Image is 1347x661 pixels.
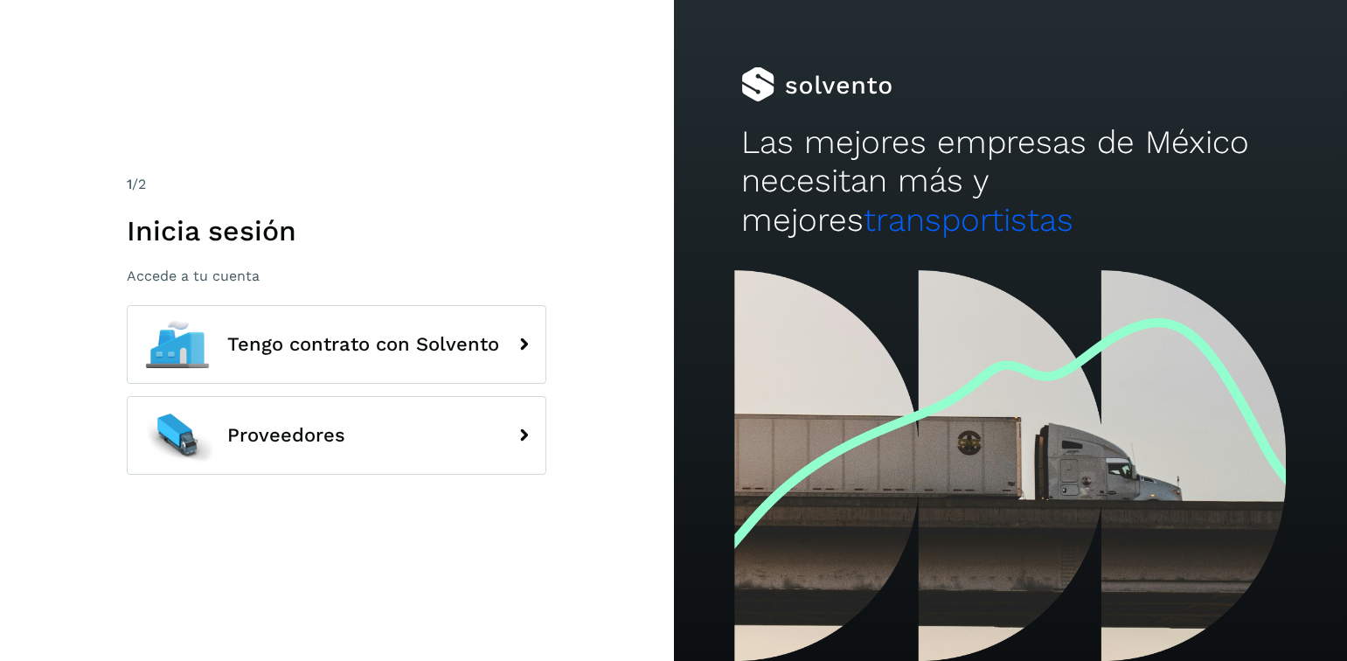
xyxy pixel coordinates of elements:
[127,268,546,284] p: Accede a tu cuenta
[864,201,1073,239] span: transportistas
[227,425,345,446] span: Proveedores
[741,123,1280,240] h2: Las mejores empresas de México necesitan más y mejores
[127,174,546,195] div: /2
[127,176,132,192] span: 1
[127,214,546,247] h1: Inicia sesión
[227,334,499,355] span: Tengo contrato con Solvento
[127,396,546,475] button: Proveedores
[127,305,546,384] button: Tengo contrato con Solvento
